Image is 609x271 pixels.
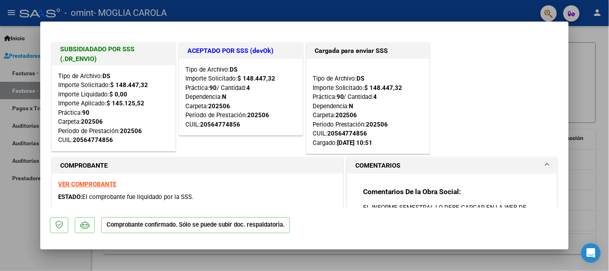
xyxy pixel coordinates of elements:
a: VER COMPROBANTE [58,181,116,188]
div: COMENTARIOS [347,174,557,258]
div: Tipo de Archivo: Importe Solicitado: Práctica: / Cantidad: Dependencia: Carpeta: Período Prestaci... [313,65,424,148]
h1: Cargada para enviar SSS [315,46,422,56]
strong: 202506 [81,118,103,125]
p: EL INFORME SEMESTRAL LO DEBE CARGAR EN LA WEB DE OMINT LOS PADRES DEL SOCIO [363,203,541,221]
strong: $ 148.447,32 [237,75,275,82]
div: Open Intercom Messenger [581,243,601,263]
strong: 202506 [120,127,142,135]
strong: 4 [246,84,250,92]
strong: DS [102,72,110,80]
h1: ACEPTADO POR SSS (devOk) [187,46,294,56]
strong: $ 148.447,32 [110,81,148,89]
div: 20564774856 [73,135,113,145]
strong: $ 148.447,32 [365,84,402,92]
strong: N [349,103,354,110]
strong: COMPROBANTE [60,162,108,169]
strong: DS [357,75,365,82]
div: Tipo de Archivo: Importe Solicitado: Práctica: / Cantidad: Dependencia: Carpeta: Período de Prest... [185,65,296,129]
strong: 202506 [247,111,269,119]
strong: 202506 [335,111,357,119]
h1: COMENTARIOS [355,161,400,170]
mat-expansion-panel-header: COMENTARIOS [347,157,557,174]
strong: 90 [337,93,344,101]
strong: 202506 [208,103,230,110]
span: El comprobante fue liquidado por la SSS. [82,193,194,201]
div: 20564774856 [200,120,240,129]
p: Comprobante confirmado. Sólo se puede subir doc. respaldatoria. [101,217,290,233]
strong: [DATE] 10:51 [337,139,373,146]
strong: $ 145.125,52 [107,100,144,107]
div: Tipo de Archivo: Importe Solicitado: Importe Liquidado: Importe Aplicado: Práctica: Carpeta: Perí... [58,72,169,145]
strong: DS [230,66,237,73]
strong: 90 [209,84,217,92]
strong: 4 [374,93,377,101]
h1: SUBSIDIADADO POR SSS (.DR_ENVIO) [60,44,167,64]
strong: 202506 [366,121,388,128]
strong: Comentarios De la Obra Social: [363,188,461,196]
strong: 90 [82,109,89,116]
strong: $ 0,00 [109,91,127,98]
strong: N [222,93,226,101]
div: 20564774856 [327,129,368,138]
span: ESTADO: [58,193,82,201]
